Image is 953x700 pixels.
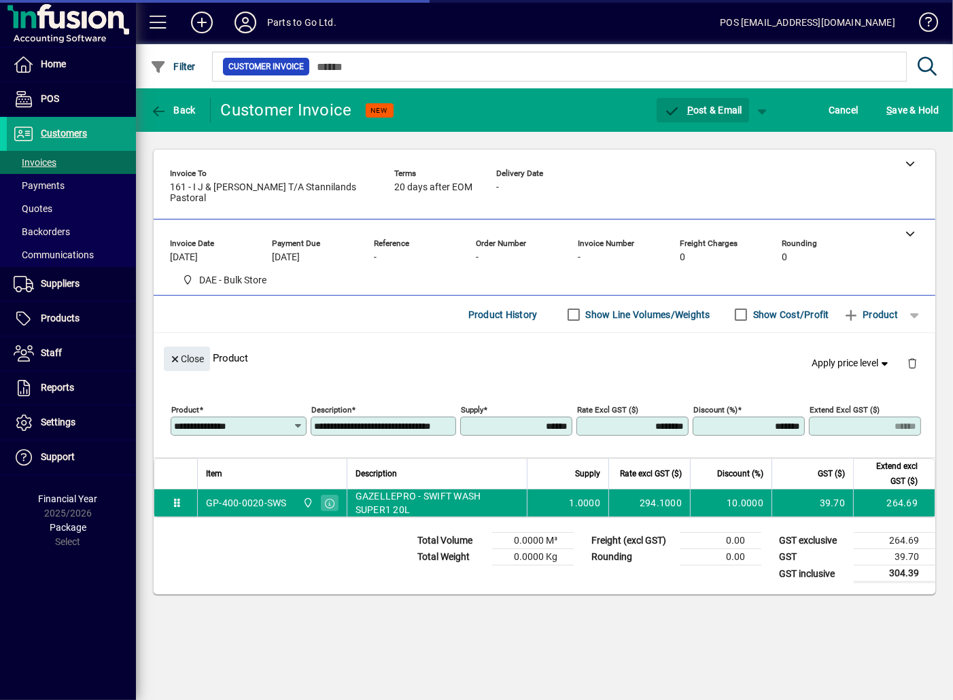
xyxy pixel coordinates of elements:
[663,105,742,116] span: ost & Email
[657,98,749,122] button: Post & Email
[7,82,136,116] a: POS
[825,98,862,122] button: Cancel
[7,151,136,174] a: Invoices
[578,252,581,263] span: -
[886,105,892,116] span: S
[896,357,929,369] app-page-header-button: Delete
[170,182,374,204] span: 161 - I J & [PERSON_NAME] T/A Stannilands Pastoral
[772,489,853,517] td: 39.70
[150,105,196,116] span: Back
[583,308,710,321] label: Show Line Volumes/Weights
[356,466,397,481] span: Description
[7,220,136,243] a: Backorders
[374,252,377,263] span: -
[772,549,854,565] td: GST
[7,302,136,336] a: Products
[810,405,880,415] mat-label: Extend excl GST ($)
[224,10,267,35] button: Profile
[570,496,601,510] span: 1.0000
[492,549,574,565] td: 0.0000 Kg
[7,48,136,82] a: Home
[807,351,897,376] button: Apply price level
[772,565,854,582] td: GST inclusive
[687,105,693,116] span: P
[206,496,287,510] div: GP-400-0020-SWS
[160,352,213,364] app-page-header-button: Close
[14,180,65,191] span: Payments
[896,347,929,379] button: Delete
[818,466,845,481] span: GST ($)
[854,565,935,582] td: 304.39
[14,203,52,214] span: Quotes
[575,466,600,481] span: Supply
[14,226,70,237] span: Backorders
[411,533,492,549] td: Total Volume
[221,99,352,121] div: Customer Invoice
[171,405,199,415] mat-label: Product
[886,99,939,121] span: ave & Hold
[617,496,682,510] div: 294.1000
[41,128,87,139] span: Customers
[39,493,98,504] span: Financial Year
[680,533,761,549] td: 0.00
[41,313,80,323] span: Products
[154,333,935,383] div: Product
[772,533,854,549] td: GST exclusive
[41,278,80,289] span: Suppliers
[843,304,898,326] span: Product
[496,182,499,193] span: -
[468,304,538,326] span: Product History
[41,58,66,69] span: Home
[862,459,918,489] span: Extend excl GST ($)
[854,549,935,565] td: 39.70
[577,405,638,415] mat-label: Rate excl GST ($)
[371,106,388,115] span: NEW
[7,336,136,370] a: Staff
[50,522,86,533] span: Package
[14,249,94,260] span: Communications
[147,98,199,122] button: Back
[169,348,205,370] span: Close
[463,302,543,327] button: Product History
[267,12,336,33] div: Parts to Go Ltd.
[620,466,682,481] span: Rate excl GST ($)
[7,243,136,266] a: Communications
[394,182,472,193] span: 20 days after EOM
[7,267,136,301] a: Suppliers
[356,489,519,517] span: GAZELLEPRO - SWIFT WASH SUPER1 20L
[228,60,304,73] span: Customer Invoice
[14,157,56,168] span: Invoices
[311,405,351,415] mat-label: Description
[206,466,222,481] span: Item
[461,405,483,415] mat-label: Supply
[909,3,936,47] a: Knowledge Base
[41,382,74,393] span: Reports
[170,252,198,263] span: [DATE]
[7,406,136,440] a: Settings
[41,451,75,462] span: Support
[693,405,738,415] mat-label: Discount (%)
[41,93,59,104] span: POS
[7,440,136,474] a: Support
[41,417,75,427] span: Settings
[750,308,829,321] label: Show Cost/Profit
[720,12,895,33] div: POS [EMAIL_ADDRESS][DOMAIN_NAME]
[177,272,273,289] span: DAE - Bulk Store
[150,61,196,72] span: Filter
[585,533,680,549] td: Freight (excl GST)
[180,10,224,35] button: Add
[680,252,685,263] span: 0
[680,549,761,565] td: 0.00
[812,356,891,370] span: Apply price level
[411,549,492,565] td: Total Weight
[782,252,787,263] span: 0
[7,174,136,197] a: Payments
[164,347,210,371] button: Close
[717,466,763,481] span: Discount (%)
[836,302,905,327] button: Product
[7,197,136,220] a: Quotes
[147,54,199,79] button: Filter
[476,252,479,263] span: -
[883,98,942,122] button: Save & Hold
[585,549,680,565] td: Rounding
